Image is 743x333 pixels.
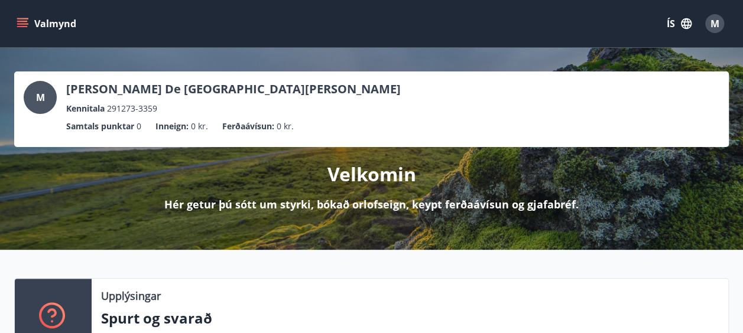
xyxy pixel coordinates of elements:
p: Ferðaávísun : [222,120,274,133]
span: 0 [137,120,141,133]
p: [PERSON_NAME] De [GEOGRAPHIC_DATA][PERSON_NAME] [66,81,401,97]
p: Samtals punktar [66,120,134,133]
p: Inneign : [155,120,189,133]
span: M [710,17,719,30]
button: M [700,9,729,38]
p: Velkomin [327,161,416,187]
button: ÍS [660,13,698,34]
p: Upplýsingar [101,288,161,303]
span: 0 kr. [191,120,208,133]
p: Hér getur þú sótt um styrki, bókað orlofseign, keypt ferðaávísun og gjafabréf. [164,197,579,212]
p: Spurt og svarað [101,308,719,328]
span: 291273-3359 [107,102,157,115]
p: Kennitala [66,102,105,115]
button: menu [14,13,81,34]
span: 0 kr. [277,120,294,133]
span: M [36,91,45,104]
